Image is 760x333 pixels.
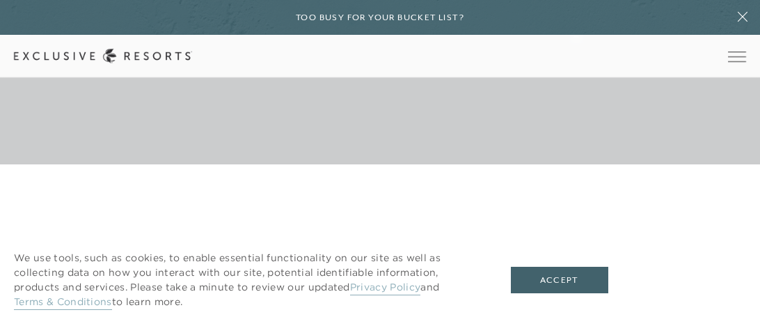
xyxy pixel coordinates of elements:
a: Privacy Policy [350,281,420,295]
button: Open navigation [728,52,746,61]
p: We use tools, such as cookies, to enable essential functionality on our site as well as collectin... [14,251,483,309]
button: Accept [511,267,608,293]
a: Terms & Conditions [14,295,112,310]
h6: Too busy for your bucket list? [296,11,464,24]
